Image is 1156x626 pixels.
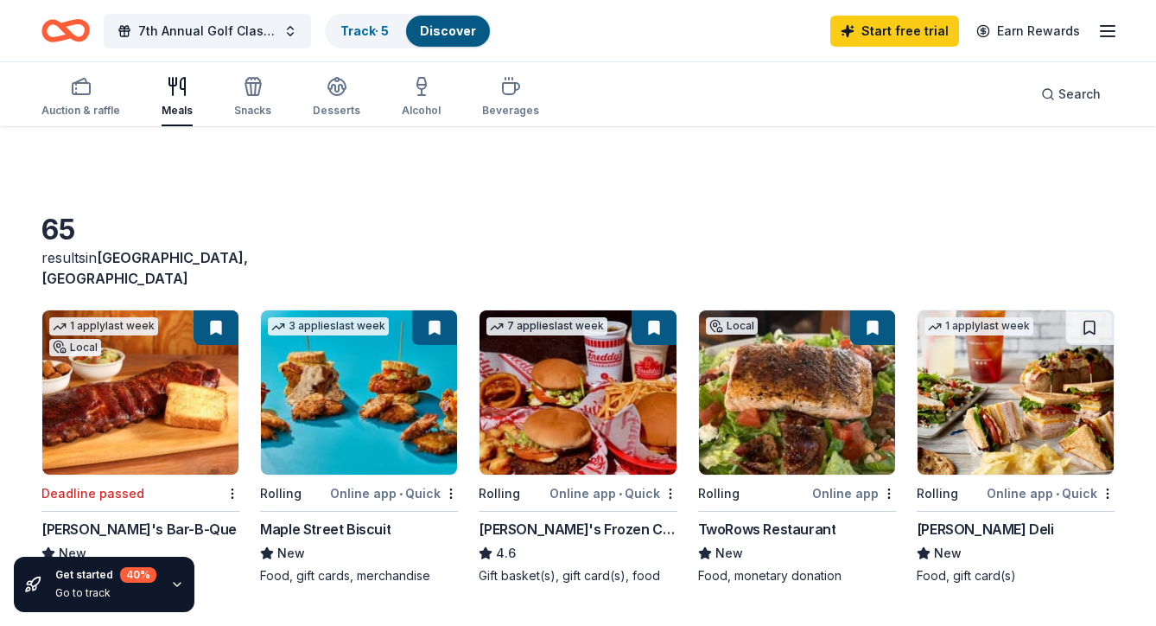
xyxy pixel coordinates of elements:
div: 65 [41,213,239,247]
span: in [41,249,248,287]
button: Search [1027,77,1115,112]
div: [PERSON_NAME] Deli [917,519,1054,540]
a: Image for TwoRows RestaurantLocalRollingOnline appTwoRows RestaurantNewFood, monetary donation [698,310,896,584]
button: Track· 5Discover [325,14,492,48]
div: 7 applies last week [486,317,607,335]
a: Image for McAlister's Deli1 applylast weekRollingOnline app•Quick[PERSON_NAME] DeliNewFood, gift ... [917,310,1115,584]
img: Image for Soulman's Bar-B-Que [42,310,238,475]
div: Go to track [55,586,156,600]
div: Local [49,339,101,356]
div: Food, gift card(s) [917,567,1115,584]
div: Deadline passed [41,483,144,504]
a: Discover [420,23,476,38]
div: Auction & raffle [41,104,120,118]
span: New [715,543,743,564]
img: Image for Maple Street Biscuit [261,310,457,475]
div: Food, monetary donation [698,567,896,584]
a: Image for Freddy's Frozen Custard & Steakburgers7 applieslast weekRollingOnline app•Quick[PERSON_... [479,310,676,584]
span: 7th Annual Golf Classic [138,21,276,42]
div: TwoRows Restaurant [698,519,836,540]
div: Online app [812,482,896,504]
button: Desserts [313,69,360,126]
div: [PERSON_NAME]'s Bar-B-Que [41,519,237,540]
div: Gift basket(s), gift card(s), food [479,567,676,584]
div: [PERSON_NAME]'s Frozen Custard & Steakburgers [479,519,676,540]
button: 7th Annual Golf Classic [104,14,311,48]
button: Meals [162,69,193,126]
div: Food, gift cards, merchandise [260,567,458,584]
button: Alcohol [402,69,441,126]
div: Rolling [479,483,520,504]
div: Online app Quick [549,482,677,504]
img: Image for TwoRows Restaurant [699,310,895,475]
div: Alcohol [402,104,441,118]
span: • [619,487,622,501]
div: Desserts [313,104,360,118]
div: Meals [162,104,193,118]
div: Maple Street Biscuit [260,519,391,540]
div: 40 % [120,567,156,583]
div: 1 apply last week [49,317,158,335]
button: Beverages [482,69,539,126]
div: Local [706,317,758,335]
img: Image for McAlister's Deli [918,310,1114,475]
a: Start free trial [830,16,959,47]
a: Earn Rewards [966,16,1090,47]
span: Search [1058,84,1101,105]
a: Image for Soulman's Bar-B-Que1 applylast weekLocalDeadline passed[PERSON_NAME]'s Bar-B-QueNewFood... [41,310,239,584]
span: [GEOGRAPHIC_DATA], [GEOGRAPHIC_DATA] [41,249,248,287]
div: 3 applies last week [268,317,389,335]
span: • [399,487,403,501]
div: Rolling [260,483,302,504]
a: Home [41,10,90,51]
span: • [1056,487,1059,501]
div: Snacks [234,104,271,118]
div: Online app Quick [987,482,1115,504]
button: Auction & raffle [41,69,120,126]
div: Beverages [482,104,539,118]
img: Image for Freddy's Frozen Custard & Steakburgers [480,310,676,475]
span: 4.6 [496,543,516,564]
span: New [934,543,962,564]
div: Rolling [698,483,740,504]
a: Track· 5 [340,23,389,38]
div: Rolling [917,483,958,504]
button: Snacks [234,69,271,126]
div: Online app Quick [330,482,458,504]
a: Image for Maple Street Biscuit3 applieslast weekRollingOnline app•QuickMaple Street BiscuitNewFoo... [260,310,458,584]
div: Get started [55,567,156,583]
div: 1 apply last week [924,317,1033,335]
div: results [41,247,239,289]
